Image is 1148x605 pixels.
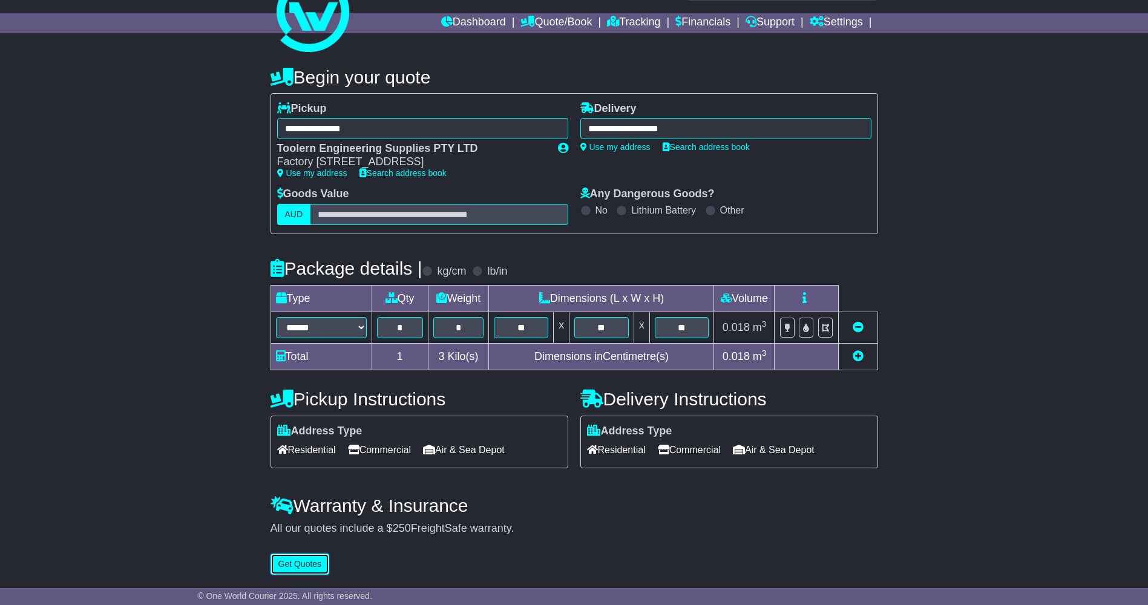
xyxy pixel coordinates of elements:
[271,343,372,370] td: Total
[762,319,767,329] sup: 3
[723,350,750,362] span: 0.018
[277,102,327,116] label: Pickup
[423,440,505,459] span: Air & Sea Depot
[359,168,447,178] a: Search address book
[277,425,362,438] label: Address Type
[580,389,878,409] h4: Delivery Instructions
[634,312,649,343] td: x
[587,425,672,438] label: Address Type
[277,168,347,178] a: Use my address
[580,102,637,116] label: Delivery
[853,350,864,362] a: Add new item
[277,204,311,225] label: AUD
[271,258,422,278] h4: Package details |
[554,312,569,343] td: x
[271,522,878,535] div: All our quotes include a $ FreightSafe warranty.
[853,321,864,333] a: Remove this item
[271,495,878,515] h4: Warranty & Insurance
[271,67,878,87] h4: Begin your quote
[271,389,568,409] h4: Pickup Instructions
[675,13,730,33] a: Financials
[714,285,775,312] td: Volume
[587,440,646,459] span: Residential
[277,440,336,459] span: Residential
[428,343,489,370] td: Kilo(s)
[197,591,372,601] span: © One World Courier 2025. All rights reserved.
[372,343,428,370] td: 1
[277,155,546,169] div: Factory [STREET_ADDRESS]
[810,13,863,33] a: Settings
[723,321,750,333] span: 0.018
[595,204,608,216] label: No
[487,265,507,278] label: lb/in
[607,13,660,33] a: Tracking
[658,440,721,459] span: Commercial
[372,285,428,312] td: Qty
[753,321,767,333] span: m
[438,350,444,362] span: 3
[580,142,651,152] a: Use my address
[428,285,489,312] td: Weight
[489,285,714,312] td: Dimensions (L x W x H)
[520,13,592,33] a: Quote/Book
[437,265,466,278] label: kg/cm
[277,142,546,155] div: Toolern Engineering Supplies PTY LTD
[393,522,411,534] span: 250
[663,142,750,152] a: Search address book
[277,188,349,201] label: Goods Value
[746,13,795,33] a: Support
[441,13,506,33] a: Dashboard
[580,188,715,201] label: Any Dangerous Goods?
[271,285,372,312] td: Type
[733,440,815,459] span: Air & Sea Depot
[348,440,411,459] span: Commercial
[753,350,767,362] span: m
[720,204,744,216] label: Other
[271,554,330,575] button: Get Quotes
[489,343,714,370] td: Dimensions in Centimetre(s)
[631,204,696,216] label: Lithium Battery
[762,348,767,358] sup: 3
